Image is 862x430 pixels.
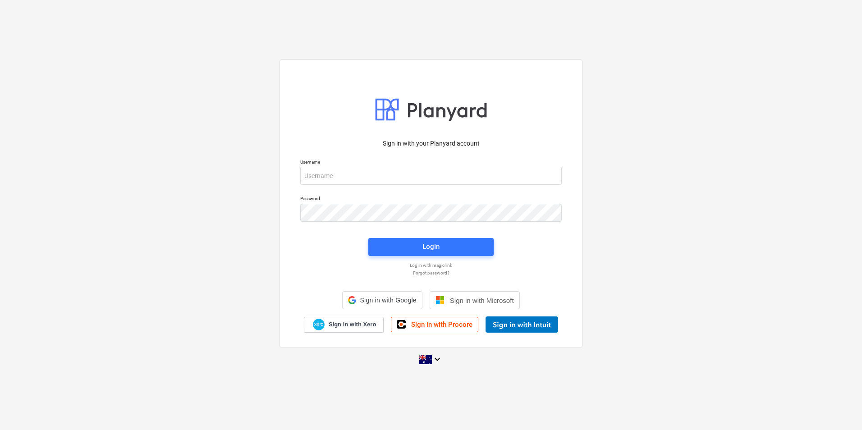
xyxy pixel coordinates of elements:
[422,241,440,252] div: Login
[432,354,443,365] i: keyboard_arrow_down
[300,139,562,148] p: Sign in with your Planyard account
[436,296,445,305] img: Microsoft logo
[296,270,566,276] a: Forgot password?
[300,196,562,203] p: Password
[360,297,416,304] span: Sign in with Google
[391,317,478,332] a: Sign in with Procore
[368,238,494,256] button: Login
[329,320,376,329] span: Sign in with Xero
[300,159,562,167] p: Username
[342,291,422,309] div: Sign in with Google
[313,319,325,331] img: Xero logo
[300,167,562,185] input: Username
[304,317,384,333] a: Sign in with Xero
[296,262,566,268] a: Log in with magic link
[450,297,514,304] span: Sign in with Microsoft
[411,320,472,329] span: Sign in with Procore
